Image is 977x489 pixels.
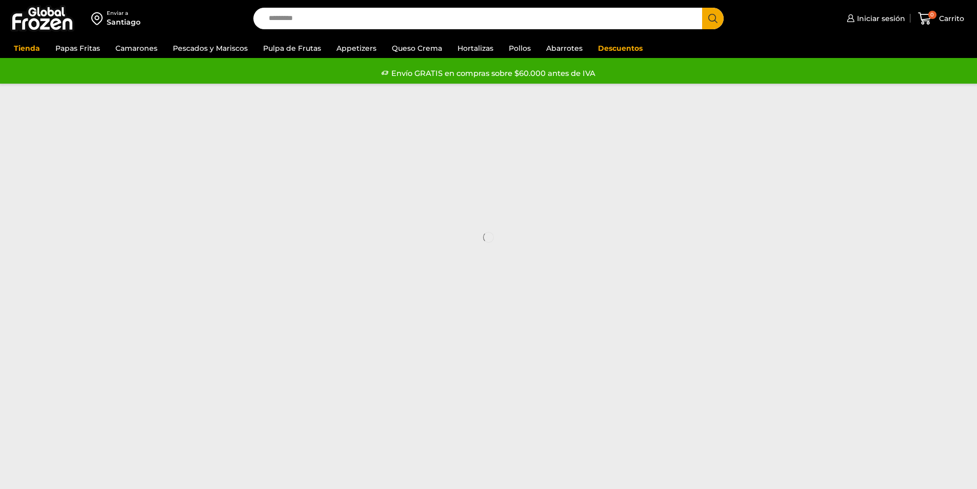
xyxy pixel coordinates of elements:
[168,38,253,58] a: Pescados y Mariscos
[110,38,163,58] a: Camarones
[387,38,447,58] a: Queso Crema
[91,10,107,27] img: address-field-icon.svg
[915,7,967,31] a: 0 Carrito
[107,17,141,27] div: Santiago
[928,11,936,19] span: 0
[107,10,141,17] div: Enviar a
[844,8,905,29] a: Iniciar sesión
[50,38,105,58] a: Papas Fritas
[936,13,964,24] span: Carrito
[593,38,648,58] a: Descuentos
[702,8,724,29] button: Search button
[9,38,45,58] a: Tienda
[452,38,499,58] a: Hortalizas
[258,38,326,58] a: Pulpa de Frutas
[854,13,905,24] span: Iniciar sesión
[504,38,536,58] a: Pollos
[541,38,588,58] a: Abarrotes
[331,38,382,58] a: Appetizers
